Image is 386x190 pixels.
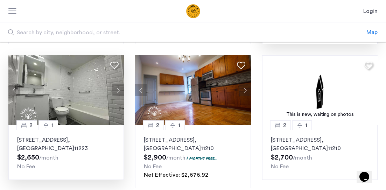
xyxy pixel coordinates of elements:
[17,164,35,169] span: No Fee
[8,125,124,180] a: 21[STREET_ADDRESS], [GEOGRAPHIC_DATA]11223No Fee
[262,125,378,180] a: 21[STREET_ADDRESS], [GEOGRAPHIC_DATA]11210No Fee
[271,136,369,153] p: [STREET_ADDRESS] 11210
[51,121,54,129] span: 1
[283,121,286,129] span: 2
[135,84,147,96] button: Previous apartment
[271,164,289,169] span: No Fee
[366,28,378,36] div: Map
[135,55,251,125] img: a8b926f1-9a91-4e5e-b036-feb4fe78ee5d_638784285515821125.jpeg
[144,164,162,169] span: No Fee
[144,154,166,161] span: $2,900
[357,162,379,183] iframe: chat widget
[17,154,39,161] span: $2,650
[166,155,185,161] sub: /month
[39,155,58,161] sub: /month
[262,55,378,125] a: This is new, waiting on photos
[156,121,159,129] span: 2
[144,172,208,178] span: Net Effective: $2,676.92
[187,155,218,161] p: 1 months free...
[8,84,20,96] button: Previous apartment
[112,84,124,96] button: Next apartment
[8,55,124,125] img: a8b926f1-9a91-4e5e-b036-feb4fe78ee5d_638870589679931980.jpeg
[239,84,251,96] button: Next apartment
[135,125,251,188] a: 21[STREET_ADDRESS], [GEOGRAPHIC_DATA]112101 months free...No FeeNet Effective: $2,676.92
[305,121,307,129] span: 1
[178,121,180,129] span: 1
[159,4,227,18] img: logo
[29,121,33,129] span: 2
[271,154,293,161] span: $2,700
[17,28,310,37] span: Search by city, neighborhood, or street.
[144,136,242,153] p: [STREET_ADDRESS] 11210
[266,111,374,118] div: This is new, waiting on photos
[363,7,378,15] a: Login
[159,4,227,18] a: Cazamio Logo
[17,136,115,153] p: [STREET_ADDRESS] 11223
[293,155,312,161] sub: /month
[262,55,378,125] img: 2.gif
